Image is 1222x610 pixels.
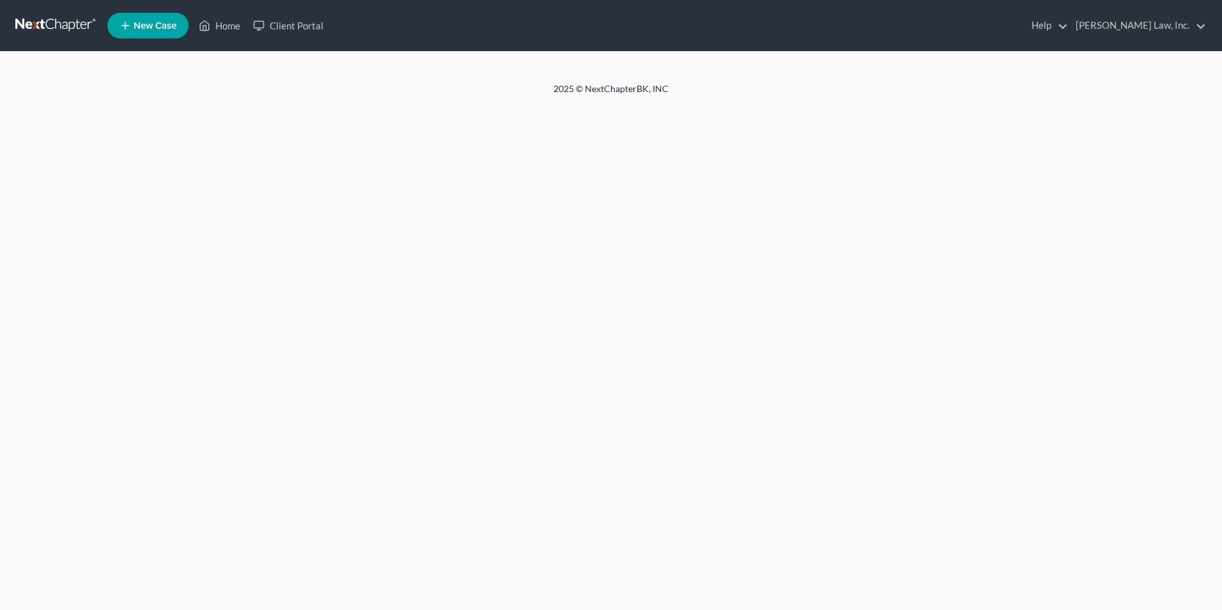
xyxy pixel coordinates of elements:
[247,82,975,106] div: 2025 © NextChapterBK, INC
[1069,14,1206,37] a: [PERSON_NAME] Law, Inc.
[247,14,330,37] a: Client Portal
[1025,14,1068,37] a: Help
[192,14,247,37] a: Home
[107,13,189,38] new-legal-case-button: New Case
